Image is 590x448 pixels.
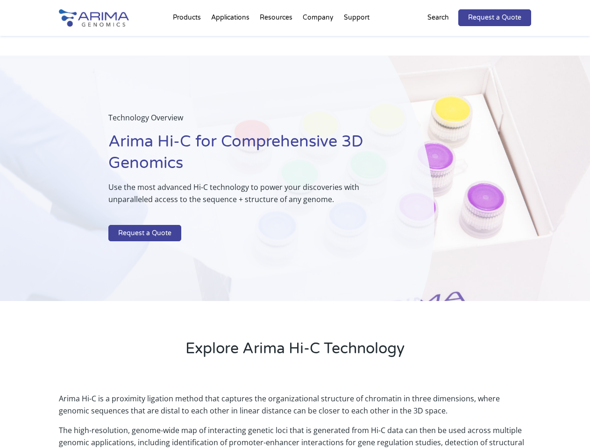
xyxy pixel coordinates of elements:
h1: Arima Hi-C for Comprehensive 3D Genomics [108,131,387,181]
h2: Explore Arima Hi-C Technology [59,338,531,366]
img: Arima-Genomics-logo [59,9,129,27]
p: Search [427,12,449,24]
p: Use the most advanced Hi-C technology to power your discoveries with unparalleled access to the s... [108,181,387,213]
p: Technology Overview [108,112,387,131]
a: Request a Quote [108,225,181,242]
a: Request a Quote [458,9,531,26]
p: Arima Hi-C is a proximity ligation method that captures the organizational structure of chromatin... [59,392,531,424]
